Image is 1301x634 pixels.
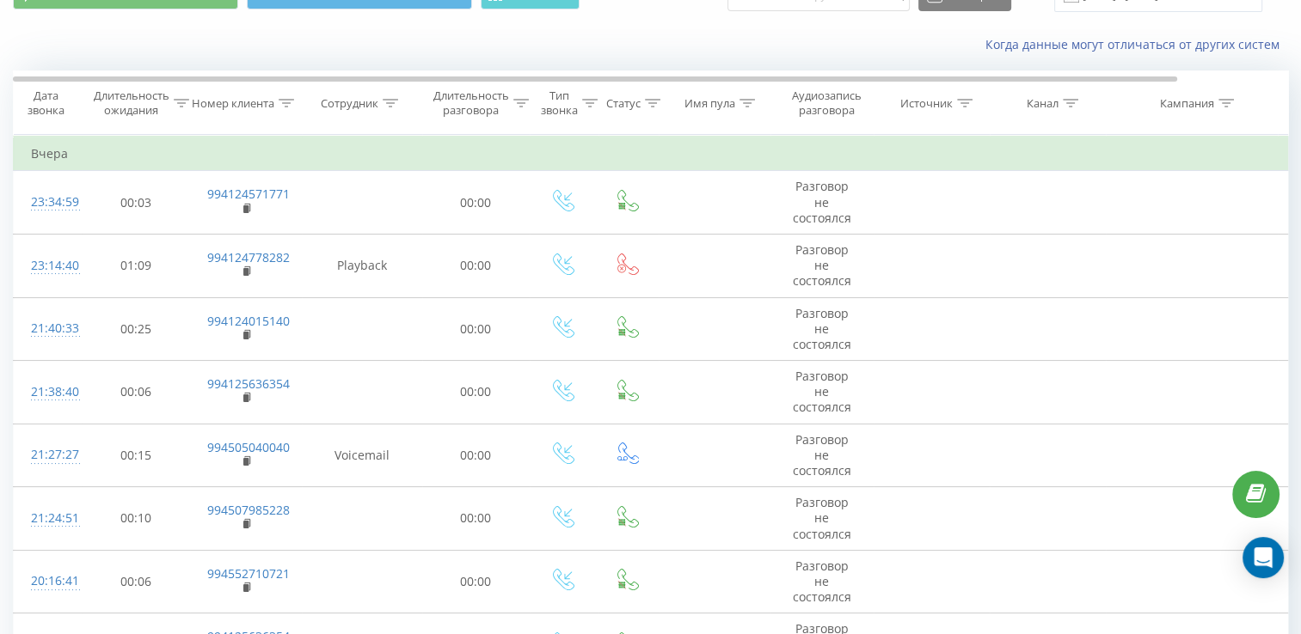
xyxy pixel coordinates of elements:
div: 21:27:27 [31,438,65,472]
div: Аудиозапись разговора [785,88,868,118]
div: Тип звонка [541,88,578,118]
span: Разговор не состоялся [793,241,851,289]
a: 994552710721 [207,565,290,582]
div: Open Intercom Messenger [1243,537,1284,578]
td: 00:15 [83,424,190,487]
a: 994124778282 [207,249,290,265]
div: Сотрудник [321,96,378,111]
div: 21:40:33 [31,312,65,345]
td: 00:06 [83,361,190,424]
span: Разговор не состоялся [793,431,851,479]
td: Voicemail [302,424,422,487]
div: 21:24:51 [31,502,65,535]
div: Источник [900,96,953,111]
td: 00:10 [83,487,190,551]
td: 00:00 [422,487,530,551]
td: Playback [302,234,422,297]
div: 20:16:41 [31,564,65,598]
a: 994125636354 [207,375,290,392]
td: 00:00 [422,297,530,361]
div: 23:14:40 [31,249,65,283]
a: 994124571771 [207,186,290,202]
a: 994505040040 [207,439,290,455]
td: 00:06 [83,550,190,613]
td: 00:00 [422,171,530,235]
td: 00:03 [83,171,190,235]
a: Когда данные могут отличаться от других систем [985,36,1288,52]
td: 01:09 [83,234,190,297]
span: Разговор не состоялся [793,305,851,352]
div: Имя пула [684,96,735,111]
span: Разговор не состоялся [793,558,851,605]
div: Канал [1027,96,1059,111]
span: Разговор не состоялся [793,368,851,415]
span: Разговор не состоялся [793,178,851,225]
div: 23:34:59 [31,186,65,219]
div: Статус [606,96,641,111]
td: 00:00 [422,550,530,613]
div: Номер клиента [192,96,274,111]
td: 00:00 [422,234,530,297]
div: 21:38:40 [31,375,65,409]
a: 994507985228 [207,502,290,518]
div: Длительность разговора [433,88,509,118]
td: 00:00 [422,424,530,487]
div: Дата звонка [14,88,77,118]
div: Длительность ожидания [94,88,169,118]
span: Разговор не состоялся [793,494,851,541]
td: 00:00 [422,361,530,424]
a: 994124015140 [207,313,290,329]
td: 00:25 [83,297,190,361]
div: Кампания [1160,96,1214,111]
